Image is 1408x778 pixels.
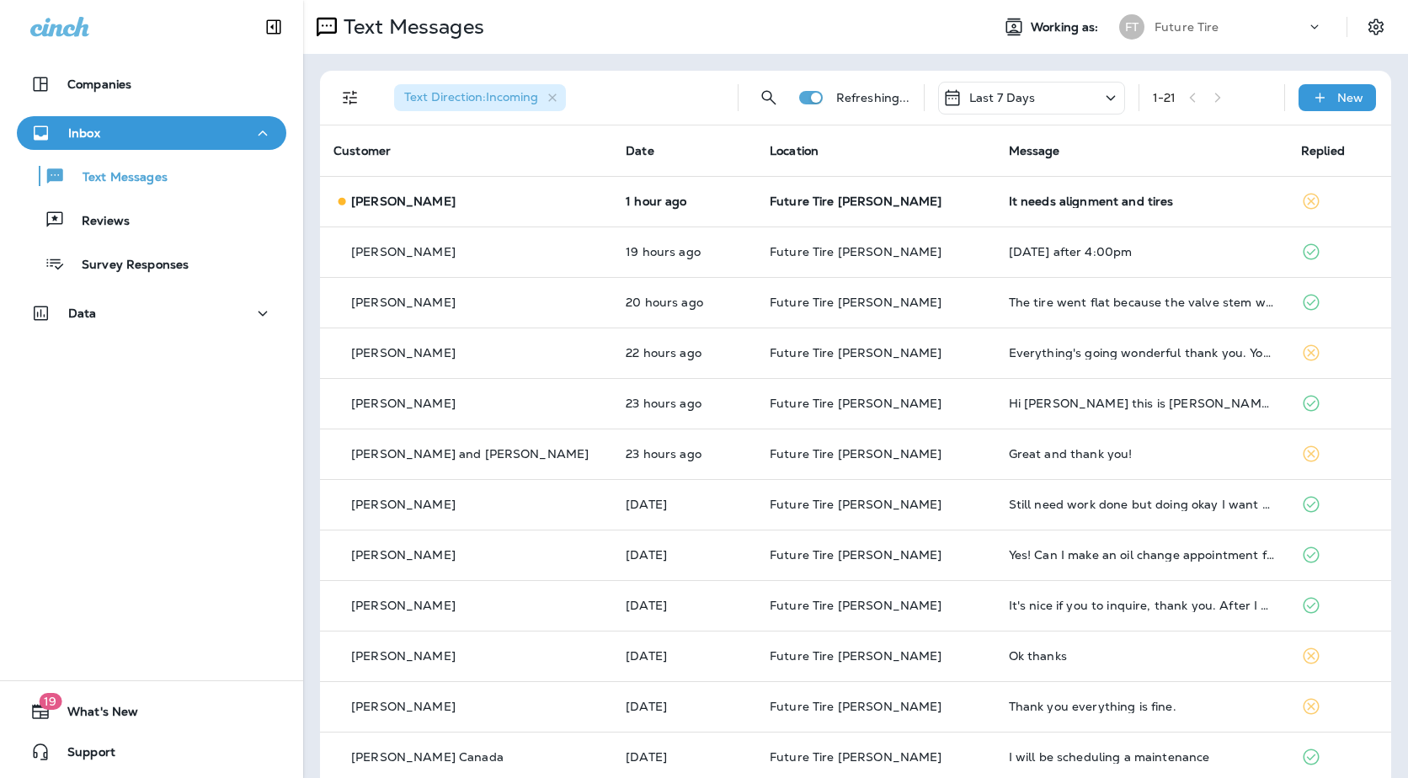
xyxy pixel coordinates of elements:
[626,245,743,258] p: Sep 23, 2025 02:38 PM
[770,446,942,461] span: Future Tire [PERSON_NAME]
[351,447,589,461] p: [PERSON_NAME] and [PERSON_NAME]
[626,649,743,663] p: Sep 22, 2025 08:28 AM
[1009,447,1274,461] div: Great and thank you!
[351,548,456,562] p: [PERSON_NAME]
[68,306,97,320] p: Data
[1031,20,1102,35] span: Working as:
[1119,14,1144,40] div: FT
[1009,346,1274,360] div: Everything's going wonderful thank you. You guys are awesome.
[17,202,286,237] button: Reviews
[1009,750,1274,764] div: I will be scheduling a maintenance
[17,735,286,769] button: Support
[626,700,743,713] p: Sep 21, 2025 08:42 AM
[351,245,456,258] p: [PERSON_NAME]
[250,10,297,44] button: Collapse Sidebar
[626,346,743,360] p: Sep 23, 2025 11:49 AM
[770,598,942,613] span: Future Tire [PERSON_NAME]
[17,116,286,150] button: Inbox
[770,699,942,714] span: Future Tire [PERSON_NAME]
[65,258,189,274] p: Survey Responses
[17,246,286,281] button: Survey Responses
[66,170,168,186] p: Text Messages
[752,81,786,115] button: Search Messages
[1337,91,1363,104] p: New
[351,194,456,208] p: [PERSON_NAME]
[1009,649,1274,663] div: Ok thanks
[770,143,819,158] span: Location
[1009,397,1274,410] div: Hi Eric this is John I don't know who you are but don't ever send me another text thank you
[1009,498,1274,511] div: Still need work done but doing okay I want to do the front brakes in October
[626,447,743,461] p: Sep 23, 2025 10:33 AM
[333,143,391,158] span: Customer
[17,67,286,101] button: Companies
[770,497,942,512] span: Future Tire [PERSON_NAME]
[626,548,743,562] p: Sep 22, 2025 03:13 PM
[1361,12,1391,42] button: Settings
[351,346,456,360] p: [PERSON_NAME]
[65,214,130,230] p: Reviews
[1155,20,1219,34] p: Future Tire
[770,295,942,310] span: Future Tire [PERSON_NAME]
[39,693,61,710] span: 19
[626,194,743,208] p: Sep 24, 2025 09:12 AM
[17,158,286,194] button: Text Messages
[626,397,743,410] p: Sep 23, 2025 10:44 AM
[394,84,566,111] div: Text Direction:Incoming
[1009,245,1274,258] div: Friday after 4:00pm
[333,81,367,115] button: Filters
[626,599,743,612] p: Sep 22, 2025 09:44 AM
[351,700,456,713] p: [PERSON_NAME]
[1301,143,1345,158] span: Replied
[337,14,484,40] p: Text Messages
[351,649,456,663] p: [PERSON_NAME]
[67,77,131,91] p: Companies
[626,296,743,309] p: Sep 23, 2025 01:49 PM
[17,695,286,728] button: 19What's New
[351,397,456,410] p: [PERSON_NAME]
[1009,143,1060,158] span: Message
[51,705,138,725] span: What's New
[404,89,538,104] span: Text Direction : Incoming
[770,648,942,663] span: Future Tire [PERSON_NAME]
[770,547,942,562] span: Future Tire [PERSON_NAME]
[1009,599,1274,612] div: It's nice if you to inquire, thank you. After I got back to California, I sold the RV, so I don't...
[51,745,115,765] span: Support
[351,750,504,764] p: [PERSON_NAME] Canada
[626,143,654,158] span: Date
[351,599,456,612] p: [PERSON_NAME]
[1009,194,1274,208] div: It needs alignment and tires
[1153,91,1176,104] div: 1 - 21
[836,91,910,104] p: Refreshing...
[770,345,942,360] span: Future Tire [PERSON_NAME]
[626,750,743,764] p: Sep 21, 2025 08:22 AM
[770,194,942,209] span: Future Tire [PERSON_NAME]
[1009,700,1274,713] div: Thank you everything is fine.
[17,296,286,330] button: Data
[770,396,942,411] span: Future Tire [PERSON_NAME]
[351,498,456,511] p: [PERSON_NAME]
[68,126,100,140] p: Inbox
[969,91,1036,104] p: Last 7 Days
[770,749,942,765] span: Future Tire [PERSON_NAME]
[351,296,456,309] p: [PERSON_NAME]
[1009,296,1274,309] div: The tire went flat because the valve stem was broken, perhaps during the mounting of the new tire...
[1009,548,1274,562] div: Yes! Can I make an oil change appointment for Friday around 2:30? I also think my two front tires...
[626,498,743,511] p: Sep 23, 2025 08:25 AM
[770,244,942,259] span: Future Tire [PERSON_NAME]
